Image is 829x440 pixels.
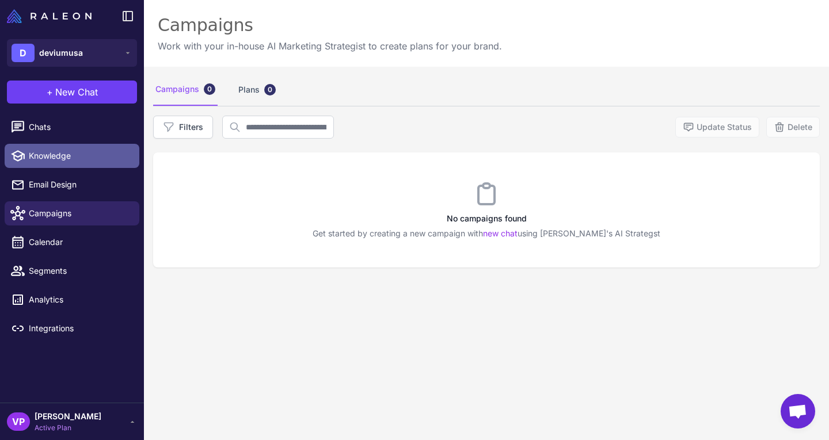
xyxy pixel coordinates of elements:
[236,74,278,106] div: Plans
[47,85,53,99] span: +
[29,178,130,191] span: Email Design
[5,288,139,312] a: Analytics
[55,85,98,99] span: New Chat
[5,259,139,283] a: Segments
[5,115,139,139] a: Chats
[12,44,35,62] div: D
[158,39,502,53] p: Work with your in-house AI Marketing Strategist to create plans for your brand.
[675,117,759,137] button: Update Status
[5,316,139,340] a: Integrations
[204,83,215,95] div: 0
[29,322,130,335] span: Integrations
[7,81,137,104] button: +New Chat
[766,117,820,137] button: Delete
[29,150,130,162] span: Knowledge
[7,412,30,431] div: VP
[35,423,101,433] span: Active Plan
[7,9,92,23] img: Raleon Logo
[483,228,518,238] a: new chat
[35,410,101,423] span: [PERSON_NAME]
[5,201,139,225] a: Campaigns
[29,207,130,220] span: Campaigns
[5,230,139,254] a: Calendar
[264,84,276,95] div: 0
[153,227,820,240] p: Get started by creating a new campaign with using [PERSON_NAME]'s AI Strategst
[5,173,139,197] a: Email Design
[39,47,83,59] span: deviumusa
[158,14,502,37] div: Campaigns
[153,116,213,139] button: Filters
[781,394,815,428] div: Open chat
[29,265,130,277] span: Segments
[7,39,137,67] button: Ddeviumusa
[7,9,96,23] a: Raleon Logo
[153,212,820,225] h3: No campaigns found
[5,144,139,168] a: Knowledge
[29,236,130,248] span: Calendar
[29,121,130,133] span: Chats
[29,293,130,306] span: Analytics
[153,74,218,106] div: Campaigns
